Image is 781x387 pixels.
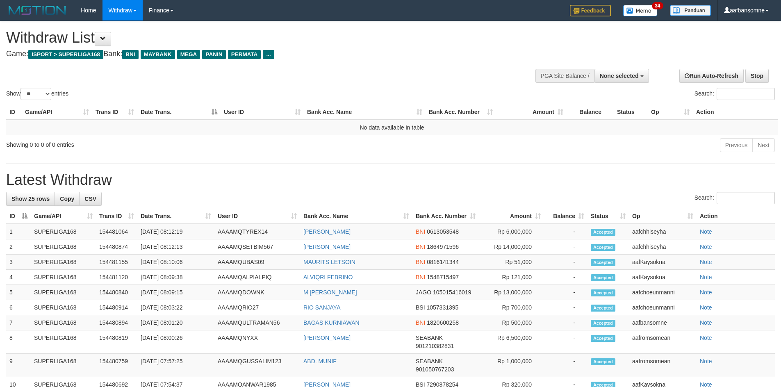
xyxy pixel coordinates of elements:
img: Button%20Memo.svg [623,5,658,16]
span: None selected [600,73,639,79]
th: Date Trans.: activate to sort column descending [137,105,221,120]
td: Rp 700,000 [479,300,544,315]
span: Copy [60,196,74,202]
td: 5 [6,285,31,300]
span: 34 [652,2,663,9]
td: [DATE] 07:57:25 [137,354,214,377]
span: BNI [416,228,425,235]
span: Copy 901050767203 to clipboard [416,366,454,373]
span: Copy 1057331395 to clipboard [426,304,458,311]
span: BNI [416,259,425,265]
td: 154480894 [96,315,137,330]
td: aafromsomean [629,330,697,354]
span: CSV [84,196,96,202]
td: AAAAMQULTRAMAN56 [214,315,300,330]
td: [DATE] 08:03:22 [137,300,214,315]
td: 154480840 [96,285,137,300]
a: Previous [720,138,753,152]
td: SUPERLIGA168 [31,300,96,315]
a: Note [700,319,712,326]
span: Copy 1864971596 to clipboard [427,244,459,250]
a: RIO SANJAYA [303,304,341,311]
td: - [544,285,587,300]
span: Copy 0816141344 to clipboard [427,259,459,265]
span: MAYBANK [141,50,175,59]
th: Op: activate to sort column ascending [648,105,693,120]
th: Balance: activate to sort column ascending [544,209,587,224]
th: Bank Acc. Name: activate to sort column ascending [300,209,412,224]
a: Note [700,244,712,250]
td: AAAAMQDOWNK [214,285,300,300]
span: Accepted [591,274,615,281]
td: AAAAMQSETBIM567 [214,239,300,255]
th: ID: activate to sort column descending [6,209,31,224]
span: Accepted [591,259,615,266]
h1: Latest Withdraw [6,172,775,188]
span: BNI [416,244,425,250]
th: User ID: activate to sort column ascending [214,209,300,224]
td: SUPERLIGA168 [31,224,96,239]
a: Note [700,274,712,280]
td: [DATE] 08:01:20 [137,315,214,330]
td: AAAAMQGUSSALIM123 [214,354,300,377]
a: Note [700,358,712,364]
td: 3 [6,255,31,270]
a: BAGAS KURNIAWAN [303,319,360,326]
input: Search: [717,88,775,100]
img: MOTION_logo.png [6,4,68,16]
span: PERMATA [228,50,261,59]
a: Next [752,138,775,152]
td: AAAAMQTYREX14 [214,224,300,239]
td: aafchhiseyha [629,239,697,255]
td: 8 [6,330,31,354]
span: JAGO [416,289,431,296]
a: Stop [745,69,769,83]
span: Accepted [591,244,615,251]
td: SUPERLIGA168 [31,330,96,354]
a: Note [700,304,712,311]
a: Note [700,228,712,235]
th: Action [697,209,775,224]
span: BNI [416,319,425,326]
select: Showentries [20,88,51,100]
th: Op: activate to sort column ascending [629,209,697,224]
span: MEGA [177,50,200,59]
td: Rp 6,500,000 [479,330,544,354]
td: AAAAMQRIO27 [214,300,300,315]
td: 1 [6,224,31,239]
th: Amount: activate to sort column ascending [479,209,544,224]
span: Accepted [591,289,615,296]
td: 2 [6,239,31,255]
a: Copy [55,192,80,206]
td: AAAAMQNYXX [214,330,300,354]
td: 154481120 [96,270,137,285]
td: - [544,354,587,377]
td: - [544,224,587,239]
td: - [544,270,587,285]
button: None selected [594,69,649,83]
th: Game/API: activate to sort column ascending [22,105,92,120]
span: ISPORT > SUPERLIGA168 [28,50,103,59]
a: [PERSON_NAME] [303,228,351,235]
td: 154481155 [96,255,137,270]
label: Search: [694,192,775,204]
span: Copy 1548715497 to clipboard [427,274,459,280]
td: SUPERLIGA168 [31,354,96,377]
h4: Game: Bank: [6,50,512,58]
span: Accepted [591,305,615,312]
td: - [544,239,587,255]
td: aafbansomne [629,315,697,330]
td: 154480914 [96,300,137,315]
a: [PERSON_NAME] [303,335,351,341]
span: ... [263,50,274,59]
td: SUPERLIGA168 [31,255,96,270]
a: Note [700,335,712,341]
a: MAURITS LETSOIN [303,259,355,265]
td: 4 [6,270,31,285]
td: No data available in table [6,120,778,135]
td: aafromsomean [629,354,697,377]
td: - [544,255,587,270]
td: 7 [6,315,31,330]
label: Search: [694,88,775,100]
a: M [PERSON_NAME] [303,289,357,296]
